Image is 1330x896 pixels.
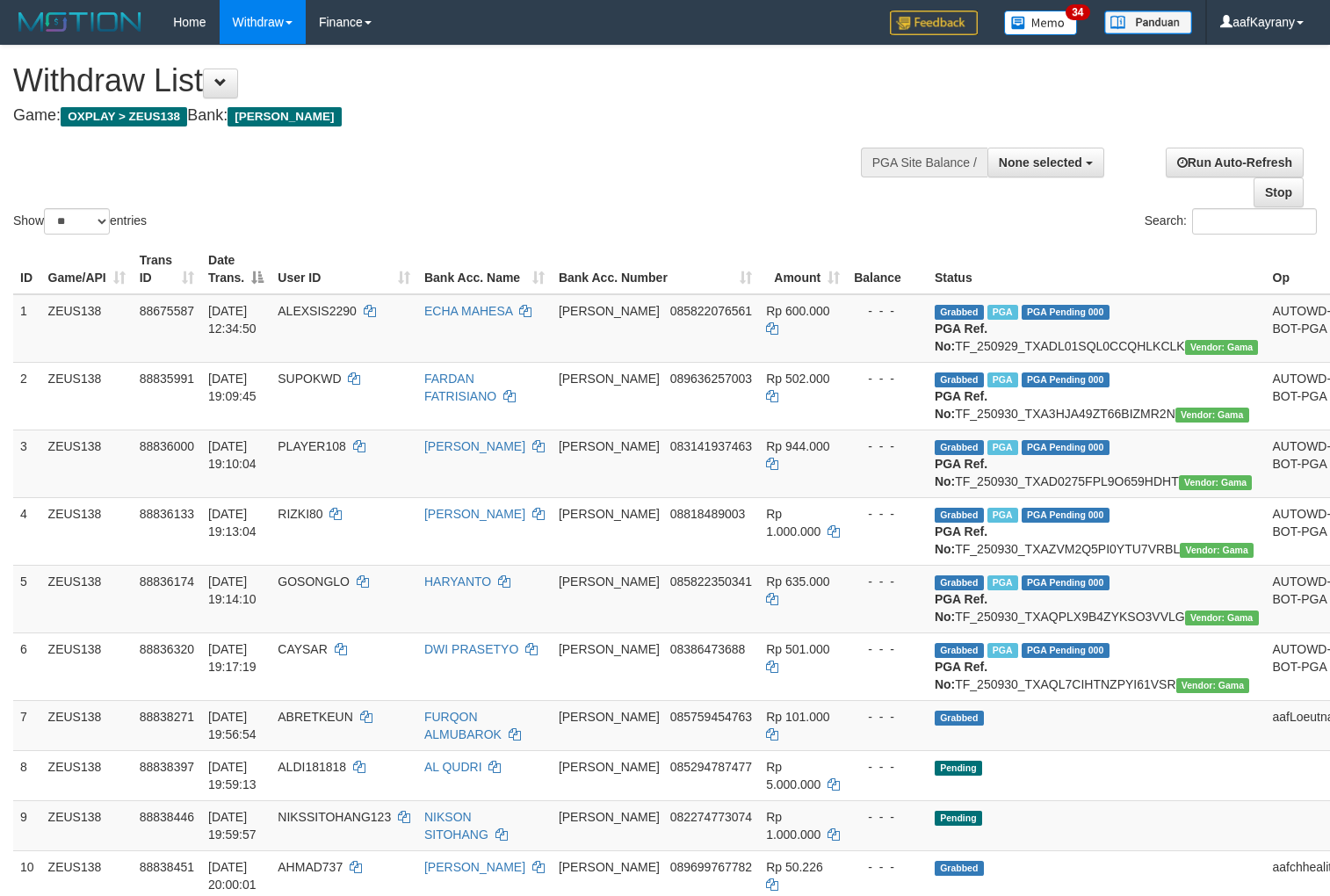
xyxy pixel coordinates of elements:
span: Vendor URL: https://trx31.1velocity.biz [1180,543,1254,558]
span: 88838397 [140,760,194,774]
b: PGA Ref. No: [935,524,987,556]
td: 8 [13,750,41,800]
span: CAYSAR [278,642,328,656]
b: PGA Ref. No: [935,660,987,691]
span: Vendor URL: https://trx31.1velocity.biz [1185,611,1259,625]
a: DWI PRASETYO [424,642,518,656]
span: Grabbed [935,575,984,590]
span: [DATE] 20:00:01 [208,860,257,892]
img: MOTION_logo.png [13,9,147,35]
span: Vendor URL: https://trx31.1velocity.biz [1185,340,1259,355]
div: - - - [854,758,921,776]
div: - - - [854,573,921,590]
span: Rp 501.000 [766,642,829,656]
div: - - - [854,858,921,876]
a: [PERSON_NAME] [424,860,525,874]
th: Amount: activate to sort column ascending [759,244,847,294]
span: 88838451 [140,860,194,874]
span: Copy 082274773074 to clipboard [670,810,752,824]
span: Rp 600.000 [766,304,829,318]
span: Grabbed [935,372,984,387]
td: TF_250930_TXAZVM2Q5PI0YTU7VRBL [928,497,1266,565]
td: TF_250929_TXADL01SQL0CCQHLKCLK [928,294,1266,363]
span: 88836174 [140,574,194,589]
td: 2 [13,362,41,430]
td: ZEUS138 [41,800,133,850]
span: [DATE] 19:17:19 [208,642,257,674]
td: ZEUS138 [41,700,133,750]
span: 88836133 [140,507,194,521]
span: Copy 089699767782 to clipboard [670,860,752,874]
span: PGA Pending [1022,440,1110,455]
a: ECHA MAHESA [424,304,512,318]
span: Rp 502.000 [766,372,829,386]
a: Run Auto-Refresh [1166,148,1304,177]
span: [PERSON_NAME] [559,574,660,589]
span: 34 [1066,4,1089,20]
span: 88838446 [140,810,194,824]
td: 3 [13,430,41,497]
span: RIZKI80 [278,507,322,521]
a: [PERSON_NAME] [424,439,525,453]
span: None selected [999,155,1082,170]
span: [DATE] 19:56:54 [208,710,257,741]
span: PGA Pending [1022,372,1110,387]
span: Copy 085822350341 to clipboard [670,574,752,589]
span: Grabbed [935,861,984,876]
th: Bank Acc. Number: activate to sort column ascending [552,244,759,294]
b: PGA Ref. No: [935,322,987,353]
span: Rp 50.226 [766,860,823,874]
span: [DATE] 19:14:10 [208,574,257,606]
div: PGA Site Balance / [861,148,987,177]
span: OXPLAY > ZEUS138 [61,107,187,126]
b: PGA Ref. No: [935,389,987,421]
td: 9 [13,800,41,850]
h4: Game: Bank: [13,107,869,125]
span: PLAYER108 [278,439,346,453]
span: Rp 101.000 [766,710,829,724]
td: TF_250930_TXAQL7CIHTNZPYI61VSR [928,632,1266,700]
span: [PERSON_NAME] [228,107,341,126]
span: [PERSON_NAME] [559,507,660,521]
td: 5 [13,565,41,632]
span: Marked by aafpengsreynich [987,440,1018,455]
span: [DATE] 19:59:13 [208,760,257,791]
span: Copy 085822076561 to clipboard [670,304,752,318]
span: [DATE] 19:13:04 [208,507,257,538]
th: ID [13,244,41,294]
td: ZEUS138 [41,565,133,632]
span: Copy 089636257003 to clipboard [670,372,752,386]
td: 4 [13,497,41,565]
a: NIKSON SITOHANG [424,810,488,842]
span: Rp 1.000.000 [766,810,820,842]
div: - - - [854,808,921,826]
span: Marked by aafpengsreynich [987,508,1018,523]
span: [PERSON_NAME] [559,642,660,656]
span: [PERSON_NAME] [559,372,660,386]
span: GOSONGLO [278,574,350,589]
td: 6 [13,632,41,700]
span: Grabbed [935,643,984,658]
span: Vendor URL: https://trx31.1velocity.biz [1175,408,1249,423]
th: Bank Acc. Name: activate to sort column ascending [417,244,552,294]
span: Pending [935,811,982,826]
span: NIKSSITOHANG123 [278,810,391,824]
span: ALDI181818 [278,760,346,774]
span: PGA Pending [1022,305,1110,320]
th: User ID: activate to sort column ascending [271,244,417,294]
span: PGA Pending [1022,643,1110,658]
span: 88836320 [140,642,194,656]
a: AL QUDRI [424,760,482,774]
th: Game/API: activate to sort column ascending [41,244,133,294]
span: Marked by aafpengsreynich [987,643,1018,658]
span: [DATE] 19:59:57 [208,810,257,842]
label: Search: [1145,208,1317,235]
td: ZEUS138 [41,430,133,497]
td: 7 [13,700,41,750]
span: [PERSON_NAME] [559,810,660,824]
td: ZEUS138 [41,362,133,430]
span: [PERSON_NAME] [559,439,660,453]
span: [DATE] 19:09:45 [208,372,257,403]
span: Copy 083141937463 to clipboard [670,439,752,453]
span: ABRETKEUN [278,710,353,724]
